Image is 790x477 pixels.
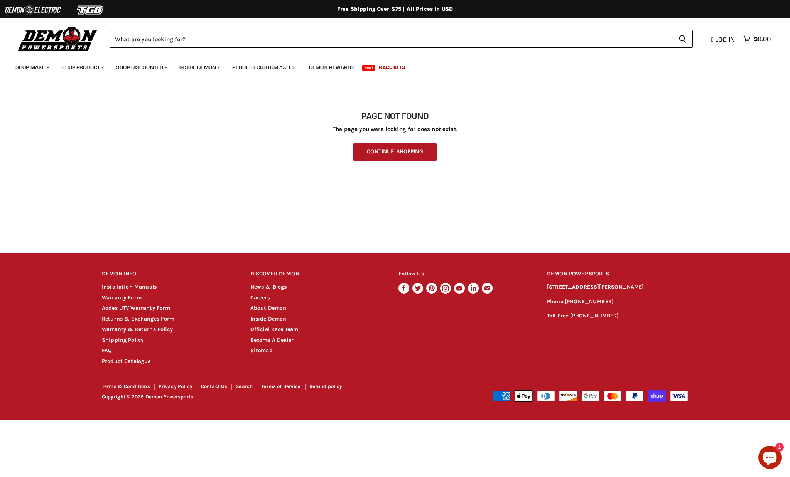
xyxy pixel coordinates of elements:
span: New! [362,65,375,71]
a: Warranty Form [102,294,142,301]
a: Search [236,383,253,389]
a: Become A Dealer [250,337,294,343]
a: About Demon [250,305,287,311]
a: Continue Shopping [353,143,436,161]
a: Race Kits [373,59,411,75]
inbox-online-store-chat: Shopify online store chat [756,446,784,471]
p: Copyright © 2025 Demon Powersports. [102,394,396,400]
a: Inside Demon [174,59,225,75]
a: Product Catalogue [102,358,151,364]
img: Demon Powersports [15,25,100,52]
h2: DISCOVER DEMON [250,265,384,283]
h2: Follow Us [398,265,532,283]
a: Shop Make [10,59,54,75]
span: $0.00 [754,35,771,43]
a: Installation Manuals [102,284,157,290]
a: Demon Rewards [303,59,361,75]
a: Shop Product [56,59,109,75]
p: Phone: [547,297,688,306]
a: Aodes UTV Warranty Form [102,305,170,311]
h2: DEMON INFO [102,265,236,283]
form: Product [110,30,693,48]
a: Request Custom Axles [226,59,302,75]
p: Toll Free: [547,312,688,321]
a: Shipping Policy [102,337,143,343]
a: Official Race Team [250,326,299,333]
a: Terms & Conditions [102,383,150,389]
button: Search [672,30,693,48]
nav: Footer [102,384,396,392]
a: Shop Discounted [110,59,172,75]
p: [STREET_ADDRESS][PERSON_NAME] [547,283,688,292]
h2: DEMON POWERSPORTS [547,265,688,283]
a: Careers [250,294,270,301]
img: TGB Logo 2 [62,3,120,17]
a: News & Blogs [250,284,287,290]
h1: Page not found [102,111,688,121]
a: Refund policy [309,383,343,389]
div: Free Shipping Over $75 | All Prices In USD [86,6,704,13]
img: Demon Electric Logo 2 [4,3,62,17]
a: Log in [708,36,739,43]
a: $0.00 [739,34,775,45]
a: [PHONE_NUMBER] [570,312,619,319]
a: FAQ [102,347,112,354]
a: [PHONE_NUMBER] [565,298,614,305]
span: Log in [715,35,735,43]
a: Inside Demon [250,316,287,322]
a: Warranty & Returns Policy [102,326,173,333]
input: Search [110,30,672,48]
a: Sitemap [250,347,273,354]
a: Returns & Exchanges Form [102,316,175,322]
a: Contact Us [201,383,228,389]
ul: Main menu [10,56,769,75]
p: The page you were looking for does not exist. [102,126,688,133]
a: Privacy Policy [159,383,192,389]
a: Terms of Service [261,383,300,389]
